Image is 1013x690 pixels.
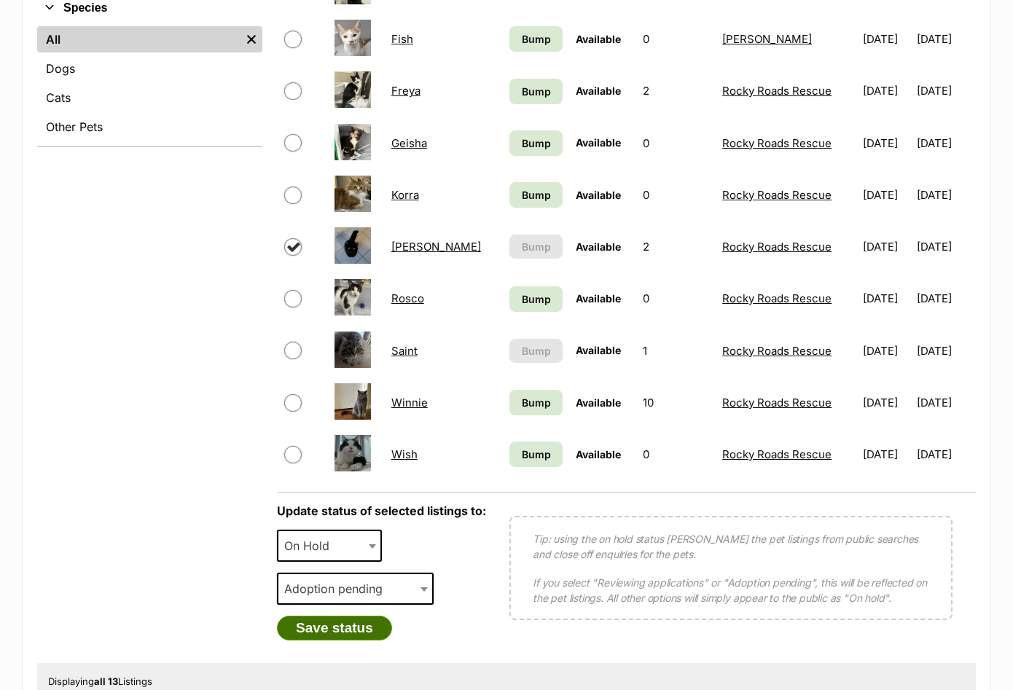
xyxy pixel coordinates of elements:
[637,118,715,168] td: 0
[522,239,551,254] span: Bump
[576,292,621,305] span: Available
[278,579,397,599] span: Adoption pending
[240,26,262,52] a: Remove filter
[722,240,832,254] a: Rocky Roads Rescue
[722,344,832,358] a: Rocky Roads Rescue
[917,14,974,64] td: [DATE]
[857,273,915,324] td: [DATE]
[533,531,929,562] p: Tip: using the on hold status [PERSON_NAME] the pet listings from public searches and close off e...
[391,32,413,46] a: Fish
[509,339,563,363] button: Bump
[637,377,715,428] td: 10
[917,118,974,168] td: [DATE]
[522,447,551,462] span: Bump
[857,118,915,168] td: [DATE]
[917,429,974,479] td: [DATE]
[277,503,486,518] label: Update status of selected listings to:
[637,221,715,272] td: 2
[391,136,427,150] a: Geisha
[576,85,621,97] span: Available
[722,188,832,202] a: Rocky Roads Rescue
[917,66,974,116] td: [DATE]
[391,344,418,358] a: Saint
[509,182,563,208] a: Bump
[576,240,621,253] span: Available
[857,66,915,116] td: [DATE]
[722,136,832,150] a: Rocky Roads Rescue
[278,536,344,556] span: On Hold
[509,235,563,259] button: Bump
[722,447,832,461] a: Rocky Roads Rescue
[509,26,563,52] a: Bump
[857,221,915,272] td: [DATE]
[576,344,621,356] span: Available
[391,240,481,254] a: [PERSON_NAME]
[509,286,563,312] a: Bump
[917,170,974,220] td: [DATE]
[391,84,421,98] a: Freya
[637,326,715,376] td: 1
[576,448,621,460] span: Available
[857,14,915,64] td: [DATE]
[857,377,915,428] td: [DATE]
[722,396,832,409] a: Rocky Roads Rescue
[48,675,152,687] span: Displaying Listings
[522,31,551,47] span: Bump
[37,85,262,111] a: Cats
[509,442,563,467] a: Bump
[576,136,621,149] span: Available
[391,447,418,461] a: Wish
[522,395,551,410] span: Bump
[917,221,974,272] td: [DATE]
[917,326,974,376] td: [DATE]
[576,33,621,45] span: Available
[277,573,434,605] span: Adoption pending
[722,84,832,98] a: Rocky Roads Rescue
[522,136,551,151] span: Bump
[576,396,621,409] span: Available
[522,343,551,358] span: Bump
[94,675,118,687] strong: all 13
[857,170,915,220] td: [DATE]
[37,114,262,140] a: Other Pets
[637,429,715,479] td: 0
[637,14,715,64] td: 0
[277,530,382,562] span: On Hold
[637,66,715,116] td: 2
[917,273,974,324] td: [DATE]
[857,429,915,479] td: [DATE]
[391,188,419,202] a: Korra
[391,396,428,409] a: Winnie
[576,189,621,201] span: Available
[637,273,715,324] td: 0
[509,130,563,156] a: Bump
[522,187,551,203] span: Bump
[533,575,929,605] p: If you select "Reviewing applications" or "Adoption pending", this will be reflected on the pet l...
[37,55,262,82] a: Dogs
[37,23,262,146] div: Species
[37,26,240,52] a: All
[917,377,974,428] td: [DATE]
[637,170,715,220] td: 0
[522,84,551,99] span: Bump
[509,79,563,104] a: Bump
[722,32,812,46] a: [PERSON_NAME]
[722,291,832,305] a: Rocky Roads Rescue
[277,616,392,640] button: Save status
[391,291,424,305] a: Rosco
[857,326,915,376] td: [DATE]
[522,291,551,307] span: Bump
[509,390,563,415] a: Bump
